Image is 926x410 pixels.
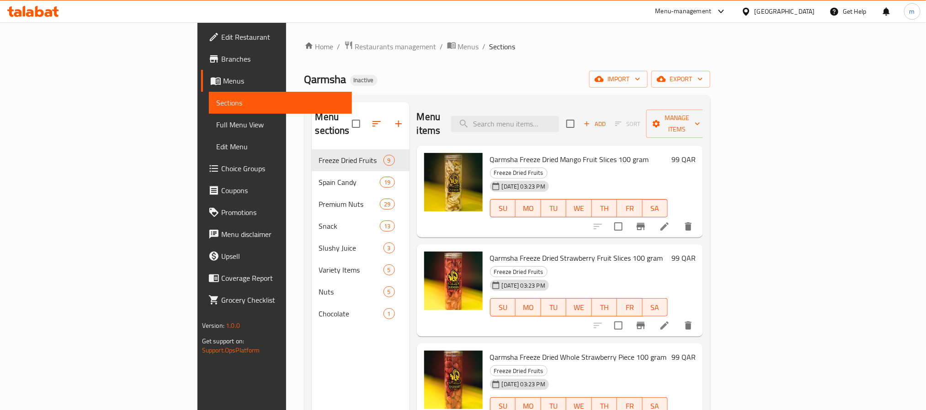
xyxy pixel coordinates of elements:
[366,113,388,135] span: Sort sections
[201,223,352,245] a: Menu disclaimer
[498,182,549,191] span: [DATE] 03:23 PM
[621,202,639,215] span: FR
[490,41,516,52] span: Sections
[580,117,609,131] button: Add
[319,308,383,319] span: Chocolate
[621,301,639,314] span: FR
[643,298,668,316] button: SA
[201,201,352,223] a: Promotions
[209,114,352,136] a: Full Menu View
[312,149,410,171] div: Freeze Dried Fruits9
[383,155,395,166] div: items
[202,320,224,331] span: Version:
[202,344,260,356] a: Support.OpsPlatform
[490,266,548,277] div: Freeze Dried Fruits
[384,288,394,296] span: 5
[201,267,352,289] a: Coverage Report
[312,171,410,193] div: Spain Candy19
[490,350,667,364] span: Qarmsha Freeze Dried Whole Strawberry Piece 100 gram
[659,221,670,232] a: Edit menu item
[677,216,699,237] button: delete
[209,136,352,158] a: Edit Menu
[440,41,443,52] li: /
[596,74,640,85] span: import
[646,301,665,314] span: SA
[221,53,345,64] span: Branches
[319,155,383,166] div: Freeze Dried Fruits
[451,116,559,132] input: search
[312,193,410,215] div: Premium Nuts29
[216,141,345,152] span: Edit Menu
[498,281,549,290] span: [DATE] 03:23 PM
[458,41,479,52] span: Menus
[519,301,538,314] span: MO
[201,48,352,70] a: Branches
[216,97,345,108] span: Sections
[447,41,479,53] a: Menus
[319,242,383,253] span: Slushy Juice
[201,179,352,201] a: Coupons
[630,315,652,336] button: Branch-specific-item
[592,199,617,217] button: TH
[580,117,609,131] span: Add item
[566,298,592,316] button: WE
[221,273,345,284] span: Coverage Report
[221,207,345,218] span: Promotions
[383,242,395,253] div: items
[383,308,395,319] div: items
[755,6,815,16] div: [GEOGRAPHIC_DATA]
[490,152,649,166] span: Qarmsha Freeze Dried Mango Fruit Slices 100 gram
[582,119,607,129] span: Add
[319,199,380,210] div: Premium Nuts
[677,315,699,336] button: delete
[355,41,436,52] span: Restaurants management
[350,76,378,84] span: Inactive
[383,286,395,297] div: items
[490,366,547,376] span: Freeze Dried Fruits
[380,178,394,187] span: 19
[312,281,410,303] div: Nuts5
[202,335,244,347] span: Get support on:
[494,301,512,314] span: SU
[498,380,549,389] span: [DATE] 03:23 PM
[424,351,483,409] img: Qarmsha Freeze Dried Whole Strawberry Piece 100 gram
[221,32,345,42] span: Edit Restaurant
[609,316,628,335] span: Select to update
[312,237,410,259] div: Slushy Juice3
[630,216,652,237] button: Branch-specific-item
[417,110,441,137] h2: Menu items
[490,298,516,316] button: SU
[384,156,394,165] span: 9
[570,301,588,314] span: WE
[589,71,648,88] button: import
[424,252,483,310] img: Qarmsha Freeze Dried Strawberry Fruit Slices 100 gram
[490,199,516,217] button: SU
[617,199,643,217] button: FR
[319,264,383,275] span: Variety Items
[312,259,410,281] div: Variety Items5
[201,289,352,311] a: Grocery Checklist
[490,251,663,265] span: Qarmsha Freeze Dried Strawberry Fruit Slices 100 gram
[654,112,700,135] span: Manage items
[380,177,394,188] div: items
[541,199,567,217] button: TU
[319,177,380,188] span: Spain Candy
[383,264,395,275] div: items
[490,267,547,277] span: Freeze Dried Fruits
[221,163,345,174] span: Choice Groups
[516,199,541,217] button: MO
[380,221,394,231] div: items
[655,6,712,17] div: Menu-management
[596,202,614,215] span: TH
[380,222,394,231] span: 13
[312,303,410,325] div: Chocolate1
[312,146,410,328] nav: Menu sections
[541,298,567,316] button: TU
[910,6,915,16] span: m
[424,153,483,211] img: Qarmsha Freeze Dried Mango Fruit Slices 100 gram
[494,202,512,215] span: SU
[617,298,643,316] button: FR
